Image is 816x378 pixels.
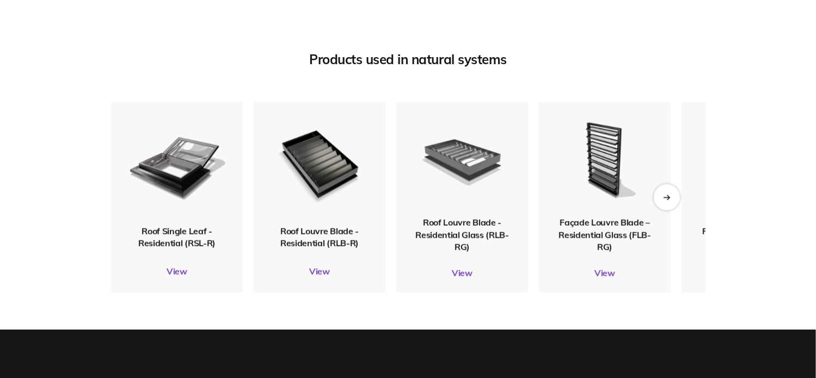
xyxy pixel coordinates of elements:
a: View [539,268,671,278]
a: View [254,266,385,277]
span: Façade Louvre Blade – Residential (FLB-R) [702,225,792,248]
a: View [682,266,813,277]
a: View [111,266,243,277]
span: Façade Louvre Blade – Residential Glass (FLB-RG) [559,217,651,252]
div: Next slide [654,184,680,210]
iframe: Chat Widget [762,326,816,378]
span: Roof Louvre Blade - Residential (RLB-R) [280,225,359,248]
span: Roof Louvre Blade - Residential Glass (RLB-RG) [415,217,509,252]
a: View [396,268,528,278]
div: Products used in natural systems [111,51,705,67]
span: Roof Single Leaf - Residential (RSL-R) [138,225,216,248]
